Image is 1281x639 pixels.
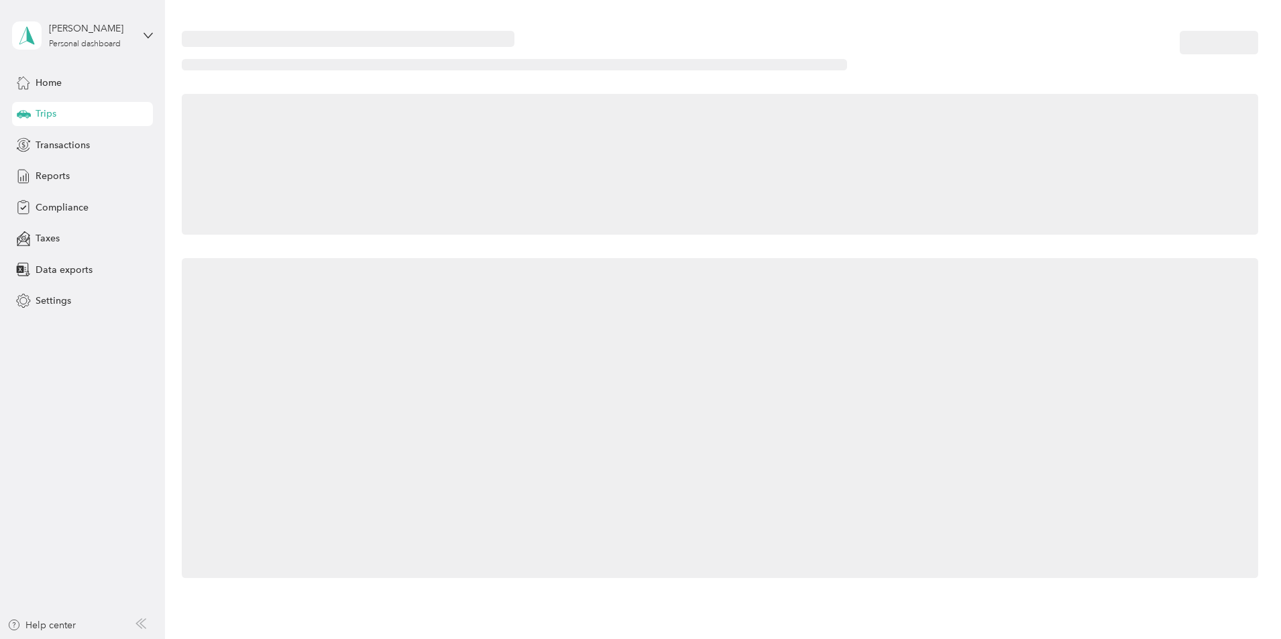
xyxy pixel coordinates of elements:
[49,40,121,48] div: Personal dashboard
[36,138,90,152] span: Transactions
[36,200,89,215] span: Compliance
[36,294,71,308] span: Settings
[36,263,93,277] span: Data exports
[1206,564,1281,639] iframe: Everlance-gr Chat Button Frame
[7,618,76,632] button: Help center
[36,231,60,245] span: Taxes
[36,169,70,183] span: Reports
[49,21,133,36] div: [PERSON_NAME]
[36,107,56,121] span: Trips
[36,76,62,90] span: Home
